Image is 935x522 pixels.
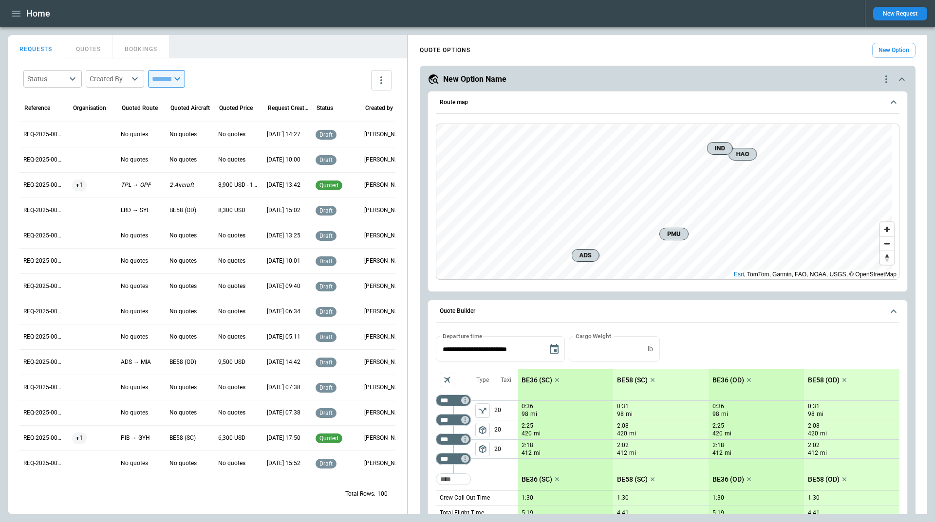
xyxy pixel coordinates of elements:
[475,442,490,456] span: Type of sector
[169,434,196,442] p: BE58 (SC)
[808,410,815,418] p: 98
[664,229,684,239] span: PMU
[8,35,64,58] button: REQUESTS
[218,307,245,316] p: No quotes
[121,409,148,417] p: No quotes
[712,494,724,502] p: 1:30
[218,156,245,164] p: No quotes
[267,206,300,215] p: 09/03/2025 15:02
[121,156,148,164] p: No quotes
[23,358,64,366] p: REQ-2025-000261
[267,130,300,139] p: 09/08/2025 14:27
[218,282,245,290] p: No quotes
[522,494,533,502] p: 1:30
[121,307,148,316] p: No quotes
[267,383,300,392] p: 08/26/2025 07:38
[820,430,827,438] p: mi
[436,395,471,406] div: Not found
[318,435,340,442] span: quoted
[121,181,151,189] p: TPL → OPF
[371,70,392,90] button: more
[169,358,196,366] p: BE58 (OD)
[872,43,916,58] button: New Option
[522,430,532,438] p: 420
[169,232,197,240] p: No quotes
[23,333,64,341] p: REQ-2025-000262
[121,206,148,215] p: LRD → SYI
[629,430,636,438] p: mi
[169,156,197,164] p: No quotes
[522,422,533,430] p: 2:25
[318,308,335,315] span: draft
[440,509,484,517] p: Total Flight Time
[72,173,87,198] span: +1
[169,383,197,392] p: No quotes
[23,459,64,468] p: REQ-2025-000257
[218,459,245,468] p: No quotes
[436,473,471,485] div: Too short
[121,459,148,468] p: No quotes
[364,181,405,189] p: Ben Gundermann
[267,257,300,265] p: 09/03/2025 10:01
[712,422,724,430] p: 2:25
[72,426,87,450] span: +1
[267,333,300,341] p: 08/27/2025 05:11
[522,376,552,384] p: BE36 (SC)
[534,449,541,457] p: mi
[478,425,487,435] span: package_2
[27,74,66,84] div: Status
[711,144,729,153] span: IND
[712,449,723,457] p: 412
[23,383,64,392] p: REQ-2025-000260
[734,270,897,279] div: , TomTom, Garmin, FAO, NOAA, USGS, © OpenStreetMap
[218,383,245,392] p: No quotes
[440,494,490,502] p: Crew Call Out Time
[534,430,541,438] p: mi
[318,233,335,239] span: draft
[219,105,253,111] div: Quoted Price
[218,358,245,366] p: 9,500 USD
[808,403,820,410] p: 0:31
[808,509,820,517] p: 4:41
[364,459,405,468] p: Ben Gundermann
[576,251,595,260] span: ADS
[420,48,470,53] h4: QUOTE OPTIONS
[218,232,245,240] p: No quotes
[808,376,840,384] p: BE58 (OD)
[267,358,300,366] p: 08/26/2025 14:42
[617,494,629,502] p: 1:30
[880,222,894,236] button: Zoom in
[436,91,899,114] button: Route map
[169,459,197,468] p: No quotes
[169,409,197,417] p: No quotes
[364,257,405,265] p: George O'Bryan
[617,509,629,517] p: 4:41
[377,490,388,498] p: 100
[268,105,309,111] div: Request Created At (UTC-05:00)
[364,156,405,164] p: Ben Gundermann
[169,181,194,189] p: 2 Aircraft
[808,422,820,430] p: 2:08
[880,73,892,85] div: quote-option-actions
[364,434,405,442] p: Allen Maki
[364,130,405,139] p: Ben Gundermann
[318,384,335,391] span: draft
[218,333,245,341] p: No quotes
[494,401,518,420] p: 20
[436,453,471,465] div: Not found
[712,430,723,438] p: 420
[23,434,64,442] p: REQ-2025-000258
[436,414,471,426] div: Not found
[648,345,653,353] p: lb
[873,7,927,20] button: New Request
[544,340,564,359] button: Choose date, selected date is Sep 10, 2025
[808,449,818,457] p: 412
[24,105,50,111] div: Reference
[364,383,405,392] p: George O'Bryan
[218,130,245,139] p: No quotes
[26,8,50,19] h1: Home
[808,494,820,502] p: 1:30
[617,422,629,430] p: 2:08
[23,156,64,164] p: REQ-2025-000269
[170,105,210,111] div: Quoted Aircraft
